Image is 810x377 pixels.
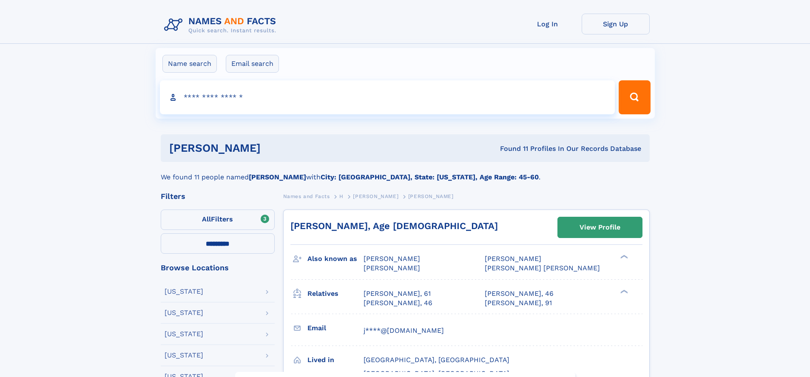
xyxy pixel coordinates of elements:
a: [PERSON_NAME], 46 [485,289,554,298]
span: [PERSON_NAME] [408,193,454,199]
span: H [339,193,344,199]
a: [PERSON_NAME], 61 [364,289,431,298]
div: ❯ [618,289,628,294]
a: Names and Facts [283,191,330,201]
h3: Relatives [307,286,364,301]
b: [PERSON_NAME] [249,173,306,181]
div: [US_STATE] [165,352,203,359]
div: Found 11 Profiles In Our Records Database [380,144,641,153]
span: All [202,215,211,223]
button: Search Button [619,80,650,114]
div: ❯ [618,254,628,260]
div: Browse Locations [161,264,275,272]
label: Email search [226,55,279,73]
div: [US_STATE] [165,309,203,316]
div: We found 11 people named with . [161,162,650,182]
div: Filters [161,193,275,200]
b: City: [GEOGRAPHIC_DATA], State: [US_STATE], Age Range: 45-60 [321,173,539,181]
a: [PERSON_NAME], Age [DEMOGRAPHIC_DATA] [290,221,498,231]
img: Logo Names and Facts [161,14,283,37]
a: H [339,191,344,201]
a: Log In [514,14,582,34]
span: [PERSON_NAME] [485,255,541,263]
span: [GEOGRAPHIC_DATA], [GEOGRAPHIC_DATA] [364,356,509,364]
span: [PERSON_NAME] [364,255,420,263]
h1: [PERSON_NAME] [169,143,381,153]
span: [PERSON_NAME] [353,193,398,199]
a: View Profile [558,217,642,238]
span: [PERSON_NAME] [PERSON_NAME] [485,264,600,272]
h3: Lived in [307,353,364,367]
label: Name search [162,55,217,73]
a: Sign Up [582,14,650,34]
h3: Email [307,321,364,335]
div: [US_STATE] [165,288,203,295]
input: search input [160,80,615,114]
span: [PERSON_NAME] [364,264,420,272]
div: View Profile [580,218,620,237]
div: [US_STATE] [165,331,203,337]
h3: Also known as [307,252,364,266]
a: [PERSON_NAME] [353,191,398,201]
a: [PERSON_NAME], 46 [364,298,432,308]
label: Filters [161,210,275,230]
a: [PERSON_NAME], 91 [485,298,552,308]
